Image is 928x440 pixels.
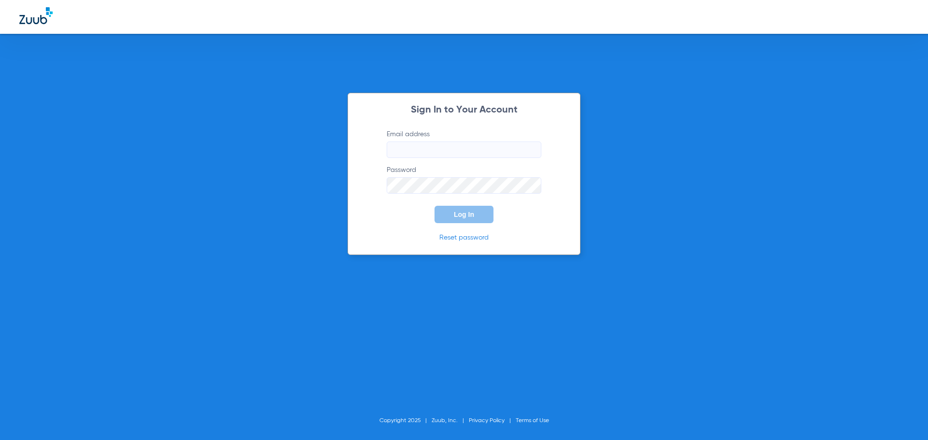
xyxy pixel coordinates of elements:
a: Terms of Use [516,418,549,424]
label: Password [387,165,541,194]
a: Privacy Policy [469,418,505,424]
input: Password [387,177,541,194]
input: Email address [387,142,541,158]
span: Log In [454,211,474,218]
h2: Sign In to Your Account [372,105,556,115]
label: Email address [387,129,541,158]
img: Zuub Logo [19,7,53,24]
li: Zuub, Inc. [432,416,469,426]
li: Copyright 2025 [379,416,432,426]
a: Reset password [439,234,489,241]
button: Log In [435,206,493,223]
